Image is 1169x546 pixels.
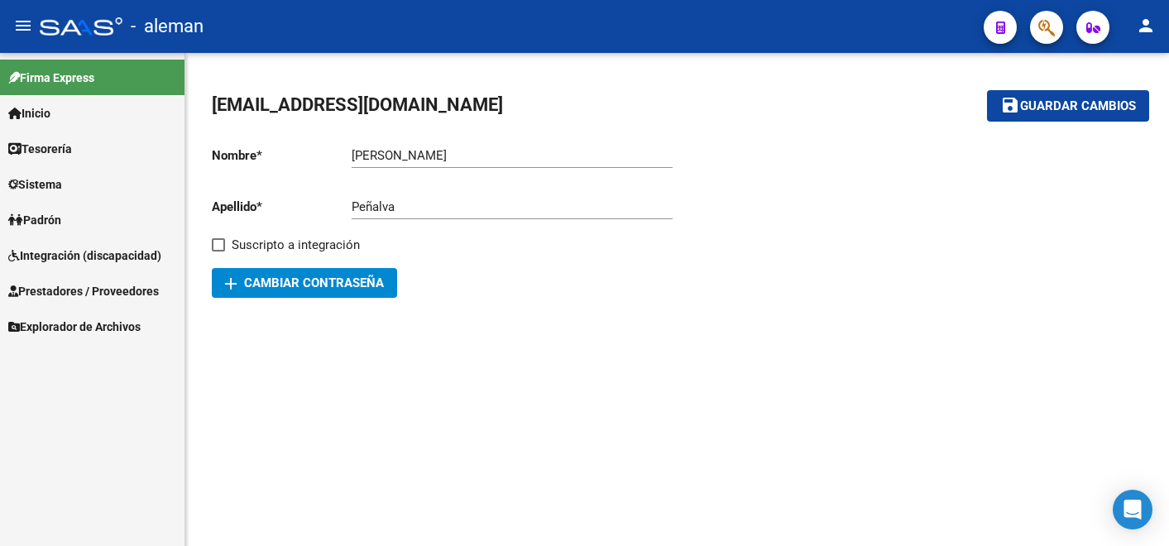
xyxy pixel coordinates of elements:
div: Open Intercom Messenger [1113,490,1152,529]
span: Sistema [8,175,62,194]
span: Integración (discapacidad) [8,247,161,265]
mat-icon: person [1136,16,1156,36]
mat-icon: menu [13,16,33,36]
mat-icon: save [1000,95,1020,115]
p: Nombre [212,146,352,165]
span: Padrón [8,211,61,229]
span: Suscripto a integración [232,235,360,255]
span: Inicio [8,104,50,122]
span: Tesorería [8,140,72,158]
span: Cambiar Contraseña [225,275,384,290]
button: Guardar cambios [987,90,1149,121]
span: - aleman [131,8,204,45]
span: Firma Express [8,69,94,87]
span: Prestadores / Proveedores [8,282,159,300]
span: Explorador de Archivos [8,318,141,336]
span: Guardar cambios [1020,99,1136,114]
span: [EMAIL_ADDRESS][DOMAIN_NAME] [212,94,503,115]
p: Apellido [212,198,352,216]
mat-icon: add [221,274,241,294]
button: Cambiar Contraseña [212,268,397,298]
